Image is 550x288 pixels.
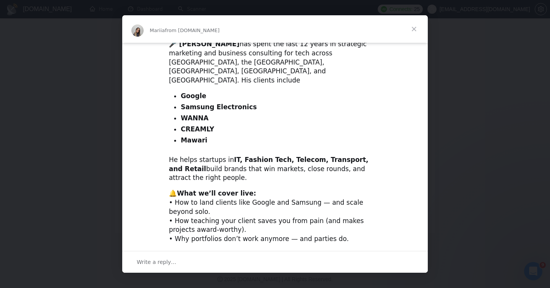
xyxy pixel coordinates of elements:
div: has spent the last 12 years in strategic marketing and business consulting for tech across [GEOGR... [169,40,381,85]
b: Google [181,92,206,100]
b: CREAMLY [181,125,214,133]
b: 🎤 [PERSON_NAME] [169,40,239,48]
img: Profile image for Mariia [131,24,144,37]
div: He helps startups in build brands that win markets, close rounds, and attract the right people. [169,155,381,183]
div: Open conversation and reply [122,251,428,273]
b: IT, Fashion Tech, Telecom, Transport, and Retail [169,156,368,173]
span: from [DOMAIN_NAME] [165,28,220,33]
span: Write a reply… [137,257,176,267]
b: Samsung Electronics [181,103,257,111]
span: Mariia [150,28,165,33]
b: 🔔What we’ll cover live: [169,189,256,197]
b: WANNA [181,114,209,122]
div: • How to land clients like Google and Samsung — and scale beyond solo. • How teaching your client... [169,189,381,253]
b: Mawari [181,136,207,144]
span: Close [400,15,428,43]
